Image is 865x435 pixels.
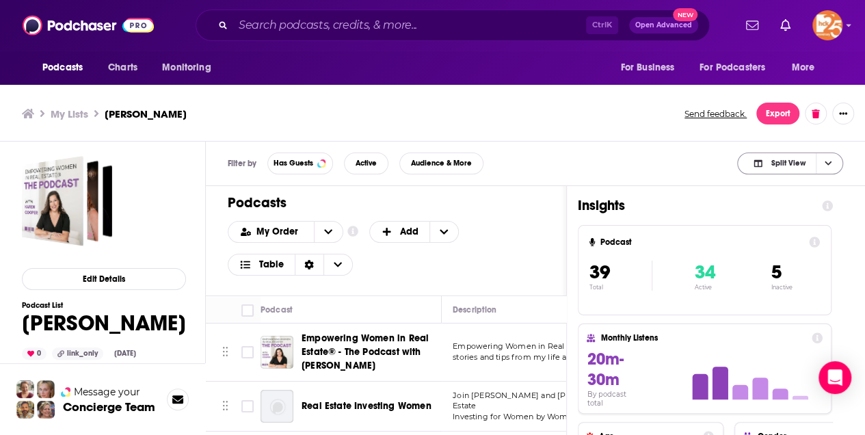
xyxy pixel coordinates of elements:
[453,341,668,351] span: Empowering Women in Real Estate®. Listen in as I share
[635,22,692,29] span: Open Advanced
[22,268,186,290] button: Edit Details
[52,347,103,360] div: link_only
[453,352,641,362] span: stories and tips from my life and business, and int
[589,284,652,291] p: Total
[700,58,765,77] span: For Podcasters
[228,194,533,211] h1: Podcasts
[756,103,799,124] button: Export
[228,159,256,168] h3: Filter by
[819,361,851,394] div: Open Intercom Messenger
[620,58,674,77] span: For Business
[782,55,832,81] button: open menu
[295,254,323,275] div: Sort Direction
[42,58,83,77] span: Podcasts
[51,107,88,120] a: My Lists
[233,14,586,36] input: Search podcasts, credits, & more...
[109,348,142,359] div: [DATE]
[302,332,437,373] a: Empowering Women in Real Estate® - The Podcast with [PERSON_NAME]
[22,347,46,360] div: 0
[221,396,230,417] button: Move
[108,58,137,77] span: Charts
[344,153,388,174] button: Active
[600,333,806,343] h4: Monthly Listens
[600,237,803,247] h4: Podcast
[673,8,697,21] span: New
[302,400,431,412] span: Real Estate Investing Women
[741,14,764,37] a: Show notifications dropdown
[691,55,785,81] button: open menu
[74,385,140,399] span: Message your
[261,336,293,369] img: Empowering Women in Real Estate® - The Podcast with Karen Cooper
[812,10,842,40] img: User Profile
[22,310,186,337] h1: [PERSON_NAME]
[22,156,112,246] a: Janine LeaseLock
[99,55,146,81] a: Charts
[16,401,34,419] img: Jon Profile
[737,153,843,174] button: Choose View
[23,12,154,38] img: Podchaser - Follow, Share and Rate Podcasts
[578,197,811,214] h1: Insights
[228,227,314,237] button: open menu
[611,55,691,81] button: open menu
[453,391,671,411] span: Join [PERSON_NAME] and [PERSON_NAME] on our Real Estate
[771,159,805,167] span: Split View
[694,284,715,291] p: Active
[105,107,187,120] h3: [PERSON_NAME]
[152,55,228,81] button: open menu
[16,380,34,398] img: Sydney Profile
[399,153,483,174] button: Audience & More
[694,261,715,284] span: 34
[241,346,254,358] span: Toggle select row
[221,342,230,362] button: Move
[196,10,710,41] div: Search podcasts, credits, & more...
[587,390,643,408] h4: By podcast total
[680,108,751,120] button: Send feedback.
[228,221,343,243] h2: Choose List sort
[775,14,796,37] a: Show notifications dropdown
[274,159,313,167] span: Has Guests
[33,55,101,81] button: open menu
[267,153,333,174] button: Has Guests
[586,16,618,34] span: Ctrl K
[453,412,644,421] span: Investing for Women by Women Podcast. Our mis
[587,349,623,390] span: 20m-30m
[228,254,353,276] button: Choose View
[162,58,211,77] span: Monitoring
[812,10,842,40] span: Logged in as kerrifulks
[63,400,155,414] h3: Concierge Team
[347,225,358,238] a: Show additional information
[411,159,472,167] span: Audience & More
[22,301,186,310] h3: Podcast List
[356,159,377,167] span: Active
[302,332,429,371] span: Empowering Women in Real Estate® - The Podcast with [PERSON_NAME]
[261,302,293,318] div: Podcast
[832,103,854,124] button: Show More Button
[259,260,284,269] span: Table
[37,380,55,398] img: Jules Profile
[314,222,343,242] button: open menu
[771,284,792,291] p: Inactive
[241,400,254,412] span: Toggle select row
[369,221,460,243] button: + Add
[261,390,293,423] img: Real Estate Investing Women
[37,401,55,419] img: Barbara Profile
[792,58,815,77] span: More
[589,261,610,284] span: 39
[256,227,303,237] span: My Order
[400,227,418,237] span: Add
[812,10,842,40] button: Show profile menu
[771,261,781,284] span: 5
[629,17,698,34] button: Open AdvancedNew
[302,399,431,413] a: Real Estate Investing Women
